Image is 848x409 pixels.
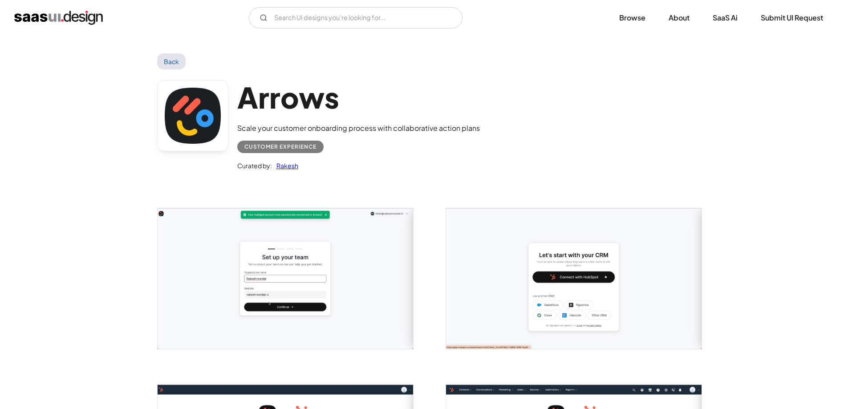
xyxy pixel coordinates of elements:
form: Email Form [249,7,463,28]
h1: Arrows [237,80,480,114]
img: 64f9dd7ca8cacdb44c97fec5_Arrows%20to%20Login.jpg [446,208,702,349]
a: Submit UI Request [750,8,834,28]
div: Customer Experience [244,142,316,152]
a: home [14,11,103,25]
a: open lightbox [158,208,413,349]
div: Curated by: [237,160,272,171]
a: SaaS Ai [702,8,748,28]
a: Rakesh [272,160,298,171]
a: open lightbox [446,208,702,349]
div: Scale your customer onboarding process with collaborative action plans [237,123,480,134]
a: Back [157,53,186,69]
a: About [658,8,700,28]
input: Search UI designs you're looking for... [249,7,463,28]
img: 64f9dd7c6766502a844a9806_Arrows%20to%20setup%20team.jpg [158,208,413,349]
a: Browse [609,8,656,28]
